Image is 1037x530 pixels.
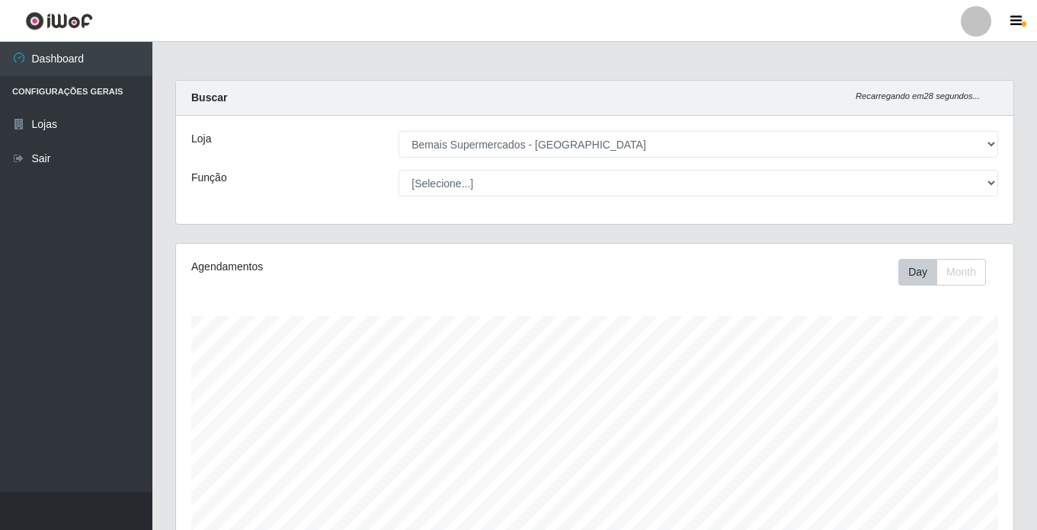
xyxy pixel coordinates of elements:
[191,131,211,147] label: Loja
[191,91,227,104] strong: Buscar
[25,11,93,30] img: CoreUI Logo
[936,259,986,286] button: Month
[191,170,227,186] label: Função
[898,259,937,286] button: Day
[898,259,986,286] div: First group
[898,259,998,286] div: Toolbar with button groups
[191,259,514,275] div: Agendamentos
[856,91,980,101] i: Recarregando em 28 segundos...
